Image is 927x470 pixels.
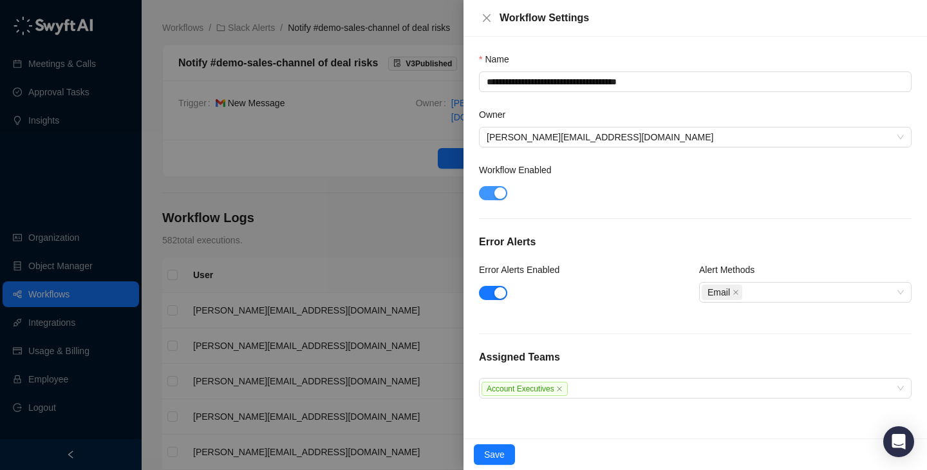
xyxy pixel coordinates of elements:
[479,286,507,300] button: Error Alerts Enabled
[479,263,568,277] label: Error Alerts Enabled
[479,186,507,200] button: Workflow Enabled
[733,289,739,296] span: close
[500,10,912,26] div: Workflow Settings
[487,127,904,147] span: jake@swyftai.com
[479,163,560,177] label: Workflow Enabled
[556,386,563,392] span: close
[883,426,914,457] div: Open Intercom Messenger
[484,447,505,462] span: Save
[474,444,515,465] button: Save
[707,285,730,299] span: Email
[699,263,763,277] label: Alert Methods
[479,71,912,92] textarea: Name
[702,285,742,300] span: Email
[482,382,568,396] span: Account Executives
[479,350,912,365] h5: Assigned Teams
[479,108,514,122] label: Owner
[479,10,494,26] button: Close
[479,52,518,66] label: Name
[482,13,492,23] span: close
[479,234,912,250] h5: Error Alerts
